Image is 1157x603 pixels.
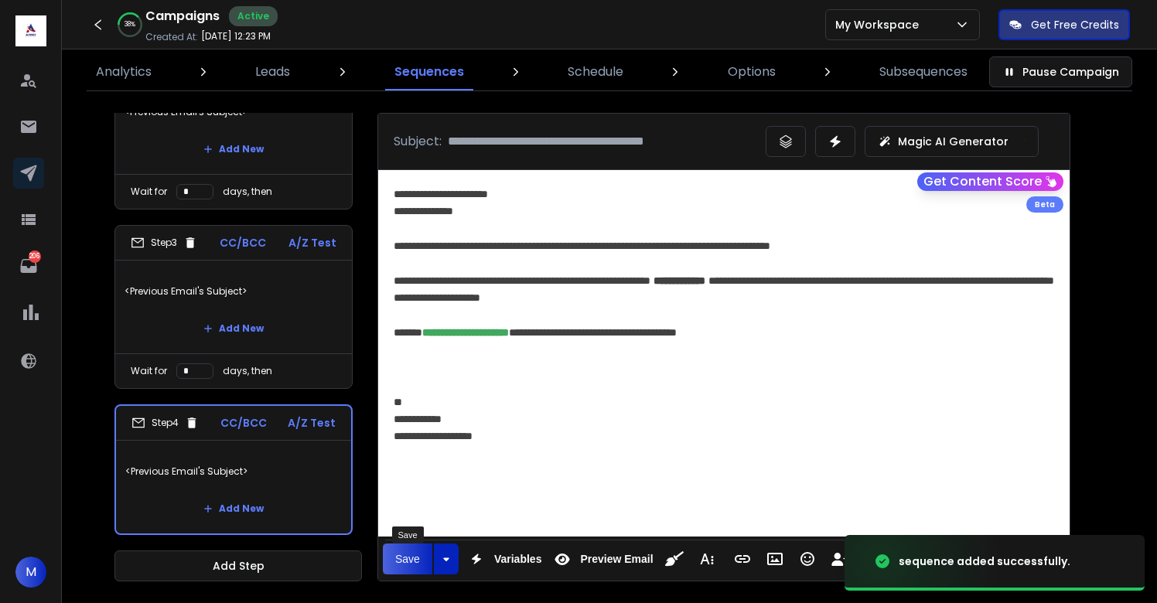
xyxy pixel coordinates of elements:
a: Analytics [87,53,161,90]
p: days, then [223,365,272,377]
p: A/Z Test [288,235,336,250]
p: Magic AI Generator [898,134,1009,149]
button: Add New [191,493,276,524]
div: Step 3 [131,236,197,250]
p: [DATE] 12:23 PM [201,30,271,43]
button: Get Free Credits [998,9,1130,40]
div: Save [392,526,424,543]
p: Analytics [96,63,152,81]
p: Wait for [131,186,167,198]
p: 38 % [125,20,135,29]
p: My Workspace [835,17,925,32]
div: sequence added successfully. [899,554,1070,569]
a: Sequences [385,53,473,90]
button: Get Content Score [917,172,1063,191]
a: Options [718,53,785,90]
p: Subsequences [879,63,968,81]
button: Save [383,543,432,574]
p: days, then [223,186,272,198]
div: Beta [1026,196,1063,213]
p: Created At: [145,31,198,43]
p: <Previous Email's Subject> [125,450,342,493]
button: Insert Link (⌘K) [728,543,757,574]
span: Preview Email [577,553,656,566]
button: Insert Image (⌘P) [760,543,790,574]
button: Magic AI Generator [865,126,1039,157]
p: Subject: [394,132,442,151]
p: Wait for [131,365,167,377]
a: Schedule [558,53,633,90]
button: Variables [462,543,545,574]
button: Clean HTML [660,543,689,574]
li: Step3CC/BCCA/Z Test<Previous Email's Subject>Add NewWait fordays, then [114,225,353,389]
div: Step 4 [131,416,199,430]
button: M [15,557,46,588]
p: Get Free Credits [1031,17,1119,32]
p: Options [728,63,776,81]
button: Add New [191,313,276,344]
a: Leads [246,53,299,90]
button: Add Step [114,550,362,581]
p: Sequences [394,63,464,81]
li: Step2CC/BCCA/Z Test<Previous Email's Subject>Add NewWait fordays, then [114,46,353,210]
div: Active [229,6,278,26]
p: A/Z Test [288,415,336,431]
p: CC/BCC [220,235,266,250]
a: Subsequences [870,53,977,90]
button: Add New [191,134,276,165]
p: CC/BCC [220,415,267,431]
h1: Campaigns [145,7,220,26]
a: 206 [13,250,44,281]
p: Leads [255,63,290,81]
button: Pause Campaign [989,56,1132,87]
p: <Previous Email's Subject> [125,270,343,313]
p: 206 [29,250,41,263]
button: Insert Unsubscribe Link [825,543,855,574]
button: More Text [692,543,722,574]
button: Preview Email [548,543,656,574]
img: logo [15,15,46,46]
li: Step4CC/BCCA/Z Test<Previous Email's Subject>Add New [114,404,353,535]
span: Variables [491,553,545,566]
button: Emoticons [793,543,822,574]
p: Schedule [568,63,623,81]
